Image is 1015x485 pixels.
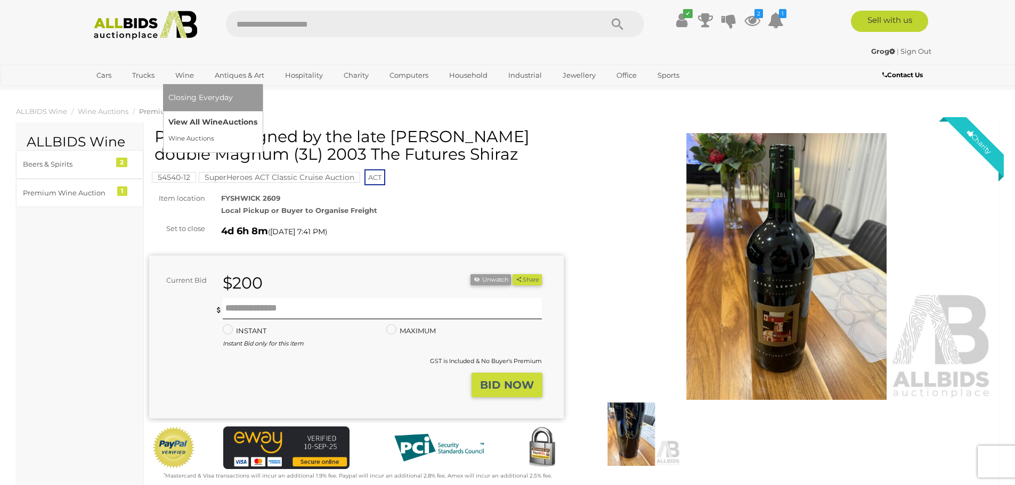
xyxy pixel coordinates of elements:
h1: Personally Signed by the late [PERSON_NAME] double Magnum (3L) 2003 The Futures Shiraz [155,128,561,163]
div: Charity [955,117,1004,166]
a: 1 [768,11,784,30]
div: Premium Wine Auction [23,187,111,199]
a: Wine [168,67,201,84]
img: Allbids.com.au [88,11,204,40]
img: Personally Signed by the late Peter Lehmann double Magnum (3L) 2003 The Futures Shiraz [582,402,680,466]
label: INSTANT [223,325,266,337]
i: 2 [754,9,763,18]
h2: ALLBIDS Wine [27,135,133,150]
div: Set to close [141,223,213,235]
img: Secured by Rapid SSL [521,426,563,469]
a: ✔ [674,11,690,30]
span: ACT [364,169,385,185]
a: Industrial [501,67,549,84]
a: ALLBIDS Wine [16,107,67,116]
a: Hospitality [278,67,330,84]
div: Current Bid [149,274,215,286]
button: Share [513,274,542,285]
a: Office [610,67,644,84]
li: Unwatch this item [470,274,511,285]
a: Premium Wine Auction [139,107,222,116]
a: Antiques & Art [208,67,271,84]
strong: $200 [223,273,263,293]
div: Item location [141,192,213,204]
span: ( ) [268,227,327,236]
button: BID NOW [472,373,542,398]
a: Trucks [125,67,161,84]
i: 1 [779,9,786,18]
span: | [897,47,899,55]
div: 1 [117,186,127,196]
button: Unwatch [470,274,511,285]
strong: BID NOW [480,379,534,391]
strong: Local Pickup or Buyer to Organise Freight [221,206,377,215]
a: Sell with us [851,11,928,32]
a: Household [442,67,494,84]
i: Instant Bid only for this item [223,340,304,347]
small: Mastercard & Visa transactions will incur an additional 1.9% fee. Paypal will incur an additional... [164,472,552,479]
a: Grog [871,47,897,55]
a: Cars [90,67,118,84]
small: GST is Included & No Buyer's Premium [430,357,542,365]
div: 2 [116,158,127,167]
img: PCI DSS compliant [386,426,492,469]
b: Contact Us [882,71,923,79]
img: Official PayPal Seal [152,426,196,469]
a: Sign Out [900,47,931,55]
a: Jewellery [556,67,603,84]
a: Contact Us [882,69,925,81]
mark: 54540-12 [152,172,196,183]
strong: 4d 6h 8m [221,225,268,237]
a: Charity [337,67,376,84]
strong: Grog [871,47,895,55]
a: 54540-12 [152,173,196,182]
a: Beers & Spirits 2 [16,150,143,178]
a: Sports [651,67,686,84]
a: Computers [383,67,435,84]
button: Search [591,11,644,37]
mark: SuperHeroes ACT Classic Cruise Auction [199,172,360,183]
a: Wine Auctions [78,107,128,116]
i: ✔ [683,9,693,18]
a: [GEOGRAPHIC_DATA] [90,84,179,102]
img: Personally Signed by the late Peter Lehmann double Magnum (3L) 2003 The Futures Shiraz [580,133,994,400]
strong: FYSHWICK 2609 [221,194,280,202]
div: Beers & Spirits [23,158,111,170]
img: eWAY Payment Gateway [223,426,350,468]
span: [DATE] 7:41 PM [270,227,325,236]
label: MAXIMUM [386,325,436,337]
a: SuperHeroes ACT Classic Cruise Auction [199,173,360,182]
a: 2 [744,11,760,30]
a: Premium Wine Auction 1 [16,179,143,207]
